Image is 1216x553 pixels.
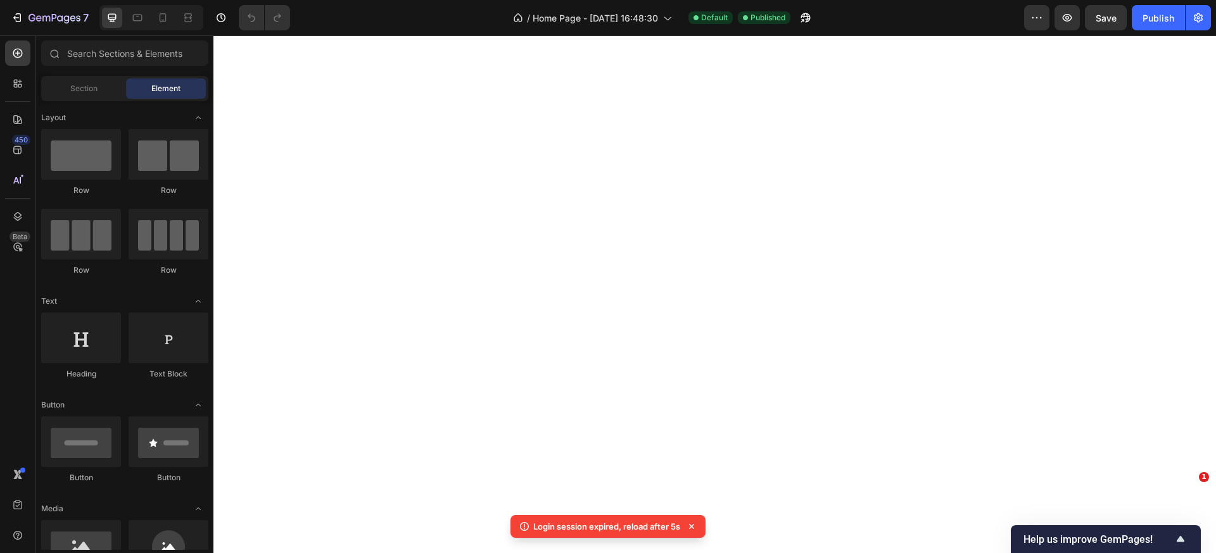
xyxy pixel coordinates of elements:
[41,503,63,514] span: Media
[129,264,208,276] div: Row
[533,11,658,25] span: Home Page - [DATE] 16:48:30
[129,368,208,380] div: Text Block
[5,5,94,30] button: 7
[41,295,57,307] span: Text
[1023,531,1188,547] button: Show survey - Help us improve GemPages!
[41,40,208,66] input: Search Sections & Elements
[750,12,785,23] span: Published
[527,11,530,25] span: /
[41,112,66,123] span: Layout
[41,399,65,411] span: Button
[151,83,180,94] span: Element
[188,108,208,128] span: Toggle open
[1096,13,1117,23] span: Save
[1023,533,1173,545] span: Help us improve GemPages!
[188,395,208,415] span: Toggle open
[129,472,208,483] div: Button
[1173,491,1203,521] iframe: Intercom live chat
[41,264,121,276] div: Row
[188,291,208,311] span: Toggle open
[213,35,1216,553] iframe: Design area
[83,10,89,25] p: 7
[701,12,728,23] span: Default
[239,5,290,30] div: Undo/Redo
[1132,5,1185,30] button: Publish
[1199,472,1209,482] span: 1
[41,368,121,380] div: Heading
[1085,5,1127,30] button: Save
[188,499,208,519] span: Toggle open
[12,135,30,145] div: 450
[9,232,30,242] div: Beta
[1143,11,1174,25] div: Publish
[129,185,208,196] div: Row
[70,83,98,94] span: Section
[533,520,680,533] p: Login session expired, reload after 5s
[41,185,121,196] div: Row
[41,472,121,483] div: Button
